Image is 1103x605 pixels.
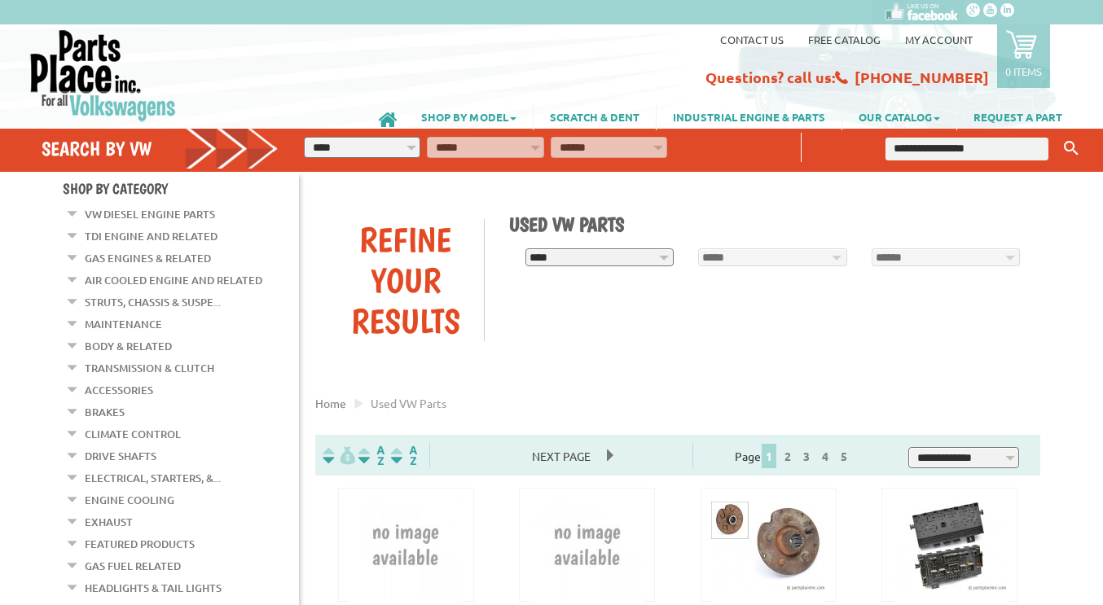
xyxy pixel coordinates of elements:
[315,396,346,410] a: Home
[808,33,881,46] a: Free Catalog
[780,449,795,463] a: 2
[842,103,956,130] a: OUR CATALOG
[327,219,484,341] div: Refine Your Results
[85,335,172,357] a: Body & Related
[85,445,156,467] a: Drive Shafts
[85,511,133,533] a: Exhaust
[85,533,195,555] a: Featured Products
[85,423,181,445] a: Climate Control
[85,577,222,598] a: Headlights & Tail Lights
[388,446,420,465] img: Sort by Sales Rank
[371,396,446,410] span: used VW parts
[837,449,851,463] a: 5
[85,226,218,247] a: TDI Engine and Related
[799,449,814,463] a: 3
[405,103,533,130] a: SHOP BY MODEL
[818,449,833,463] a: 4
[957,103,1079,130] a: REQUEST A PART
[42,137,279,160] h4: Search by VW
[85,555,181,577] a: Gas Fuel Related
[85,204,215,225] a: VW Diesel Engine Parts
[85,467,221,489] a: Electrical, Starters, &...
[85,357,214,379] a: Transmission & Clutch
[85,270,262,291] a: Air Cooled Engine and Related
[720,33,784,46] a: Contact us
[657,103,842,130] a: INDUSTRIAL ENGINE & PARTS
[63,180,299,197] h4: Shop By Category
[85,489,174,511] a: Engine Cooling
[1005,64,1042,78] p: 0 items
[534,103,656,130] a: SCRATCH & DENT
[997,24,1050,88] a: 0 items
[692,442,895,468] div: Page
[355,446,388,465] img: Sort by Headline
[29,28,178,122] img: Parts Place Inc!
[85,313,162,335] a: Maintenance
[516,449,607,463] a: Next Page
[85,401,125,423] a: Brakes
[509,213,1029,236] h1: Used VW Parts
[85,292,221,313] a: Struts, Chassis & Suspe...
[323,446,355,465] img: filterpricelow.svg
[905,33,973,46] a: My Account
[85,248,211,269] a: Gas Engines & Related
[762,444,776,468] span: 1
[85,379,153,401] a: Accessories
[516,444,607,468] span: Next Page
[1059,135,1083,162] button: Keyword Search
